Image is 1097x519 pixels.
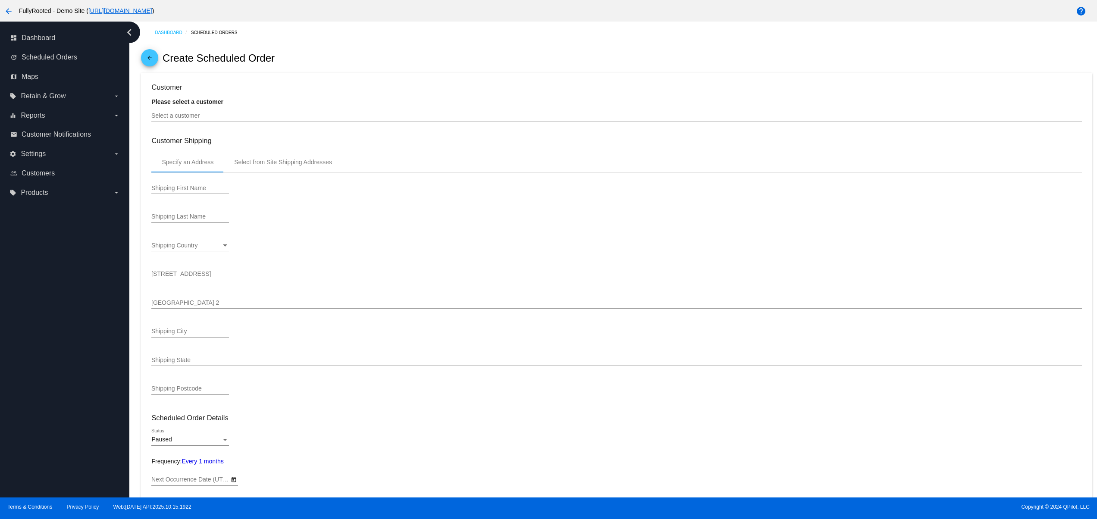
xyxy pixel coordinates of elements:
i: email [10,131,17,138]
span: Copyright © 2024 QPilot, LLC [556,504,1090,510]
h3: Scheduled Order Details [151,414,1081,422]
span: Customers [22,169,55,177]
span: Dashboard [22,34,55,42]
h3: Customer Shipping [151,137,1081,145]
a: [URL][DOMAIN_NAME] [88,7,152,14]
strong: Please select a customer [151,98,223,105]
i: dashboard [10,34,17,41]
span: Settings [21,150,46,158]
a: Dashboard [155,26,191,39]
input: Shipping State [151,357,1081,364]
span: Products [21,189,48,197]
i: arrow_drop_down [113,150,120,157]
h3: Customer [151,83,1081,91]
span: Shipping Country [151,242,197,249]
input: Shipping Postcode [151,385,229,392]
a: email Customer Notifications [10,128,120,141]
h2: Create Scheduled Order [163,52,275,64]
span: Retain & Grow [21,92,66,100]
div: Frequency: [151,458,1081,465]
mat-icon: help [1076,6,1086,16]
div: Specify an Address [162,159,213,166]
i: chevron_left [122,25,136,39]
i: people_outline [10,170,17,177]
i: update [10,54,17,61]
div: Select from Site Shipping Addresses [234,159,332,166]
i: local_offer [9,93,16,100]
i: map [10,73,17,80]
input: Shipping Last Name [151,213,229,220]
a: Scheduled Orders [191,26,245,39]
i: settings [9,150,16,157]
input: Next Occurrence Date (UTC) [151,476,229,483]
i: local_offer [9,189,16,196]
span: Reports [21,112,45,119]
mat-select: Status [151,436,229,443]
i: arrow_drop_down [113,112,120,119]
mat-icon: arrow_back [3,6,14,16]
a: Terms & Conditions [7,504,52,510]
a: people_outline Customers [10,166,120,180]
span: FullyRooted - Demo Site ( ) [19,7,154,14]
input: Shipping City [151,328,229,335]
input: Shipping Street 1 [151,271,1081,278]
mat-icon: arrow_back [144,55,155,65]
i: arrow_drop_down [113,189,120,196]
input: Shipping Street 2 [151,300,1081,306]
i: arrow_drop_down [113,93,120,100]
span: Scheduled Orders [22,53,77,61]
span: Maps [22,73,38,81]
button: Open calendar [229,475,238,484]
a: dashboard Dashboard [10,31,120,45]
mat-select: Shipping Country [151,242,229,249]
input: Select a customer [151,113,1081,119]
a: Web:[DATE] API:2025.10.15.1922 [113,504,191,510]
span: Paused [151,436,172,443]
input: Shipping First Name [151,185,229,192]
a: Every 1 months [182,458,223,465]
span: Customer Notifications [22,131,91,138]
i: equalizer [9,112,16,119]
a: map Maps [10,70,120,84]
a: Privacy Policy [67,504,99,510]
a: update Scheduled Orders [10,50,120,64]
